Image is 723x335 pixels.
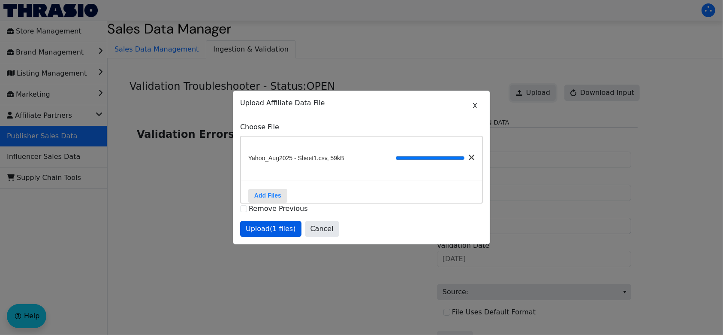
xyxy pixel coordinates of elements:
label: Choose File [240,122,483,132]
p: Upload Affiliate Data File [240,98,483,108]
span: Cancel [310,224,334,234]
span: X [473,101,477,111]
button: Cancel [305,221,339,237]
label: Remove Previous [249,204,308,213]
span: Upload (1 files) [246,224,296,234]
label: Add Files [248,189,287,203]
span: Yahoo_Aug2025 - Sheet1.csv, 59kB [248,154,344,163]
button: X [467,98,483,114]
button: Upload(1 files) [240,221,301,237]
